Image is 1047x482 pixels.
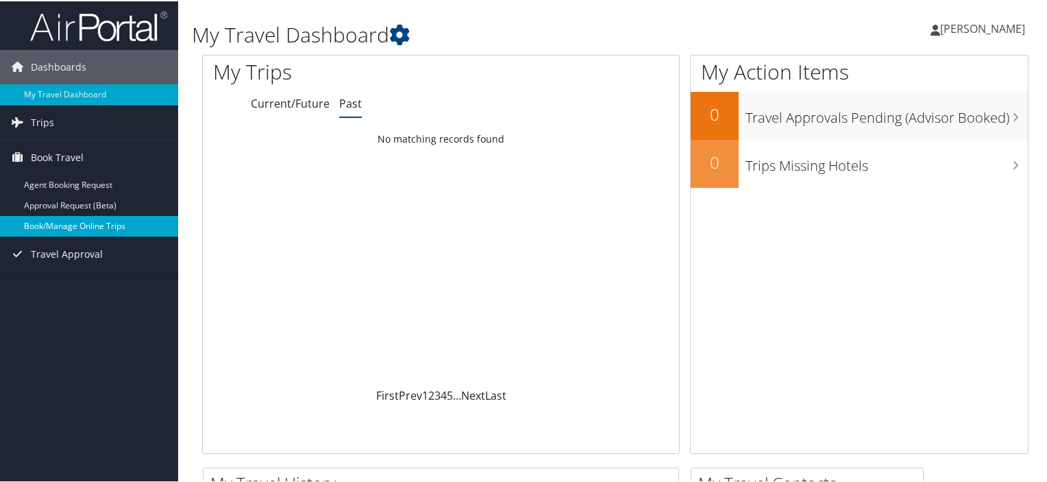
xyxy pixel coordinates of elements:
[691,138,1028,186] a: 0Trips Missing Hotels
[339,95,362,110] a: Past
[203,125,679,150] td: No matching records found
[940,20,1025,35] span: [PERSON_NAME]
[461,387,485,402] a: Next
[691,56,1028,85] h1: My Action Items
[399,387,422,402] a: Prev
[31,104,54,138] span: Trips
[428,387,434,402] a: 2
[931,7,1039,48] a: [PERSON_NAME]
[691,91,1028,138] a: 0Travel Approvals Pending (Advisor Booked)
[31,236,103,270] span: Travel Approval
[691,149,739,173] h2: 0
[434,387,441,402] a: 3
[376,387,399,402] a: First
[192,19,756,48] h1: My Travel Dashboard
[691,101,739,125] h2: 0
[31,49,86,83] span: Dashboards
[746,100,1028,126] h3: Travel Approvals Pending (Advisor Booked)
[251,95,330,110] a: Current/Future
[30,9,167,41] img: airportal-logo.png
[422,387,428,402] a: 1
[485,387,506,402] a: Last
[441,387,447,402] a: 4
[453,387,461,402] span: …
[746,148,1028,174] h3: Trips Missing Hotels
[213,56,471,85] h1: My Trips
[31,139,84,173] span: Book Travel
[447,387,453,402] a: 5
